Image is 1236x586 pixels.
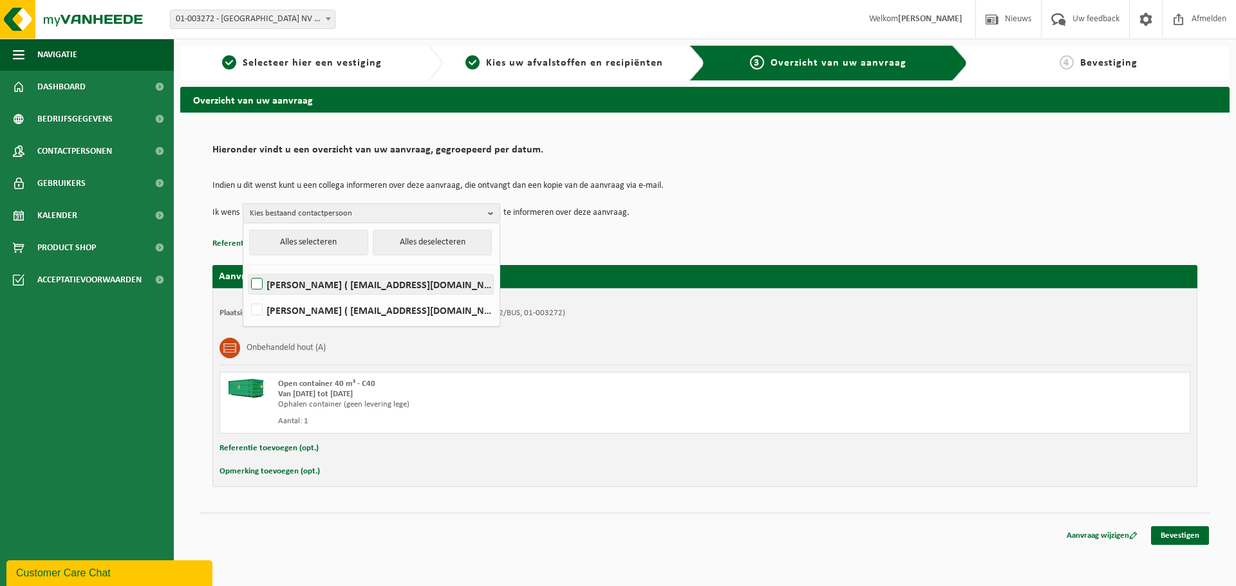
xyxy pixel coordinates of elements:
[227,379,265,398] img: HK-XC-40-GN-00.png
[278,416,756,426] div: Aantal: 1
[249,230,368,255] button: Alles selecteren
[1151,526,1209,545] a: Bevestigen
[486,58,663,68] span: Kies uw afvalstoffen en recipiënten
[248,275,493,294] label: [PERSON_NAME] ( [EMAIL_ADDRESS][DOMAIN_NAME] )
[898,14,962,24] strong: [PERSON_NAME]
[37,103,113,135] span: Bedrijfsgegevens
[750,55,764,69] span: 3
[171,10,335,28] span: 01-003272 - BELGOSUC NV - BEERNEM
[503,203,630,223] p: te informeren over deze aanvraag.
[220,309,276,317] strong: Plaatsingsadres:
[220,440,319,457] button: Referentie toevoegen (opt.)
[187,55,417,71] a: 1Selecteer hier een vestiging
[37,199,77,232] span: Kalender
[219,271,315,282] strong: Aanvraag voor [DATE]
[6,558,215,586] iframe: chat widget
[373,230,492,255] button: Alles deselecteren
[243,203,500,223] button: Kies bestaand contactpersoon
[278,390,353,398] strong: Van [DATE] tot [DATE]
[37,71,86,103] span: Dashboard
[212,203,239,223] p: Ik wens
[248,300,493,320] label: [PERSON_NAME] ( [EMAIL_ADDRESS][DOMAIN_NAME] )
[278,380,375,388] span: Open container 40 m³ - C40
[465,55,480,69] span: 2
[1057,526,1147,545] a: Aanvraag wijzigen
[37,167,86,199] span: Gebruikers
[170,10,335,29] span: 01-003272 - BELGOSUC NV - BEERNEM
[250,204,483,223] span: Kies bestaand contactpersoon
[222,55,236,69] span: 1
[771,58,906,68] span: Overzicht van uw aanvraag
[37,39,77,71] span: Navigatie
[180,87,1230,112] h2: Overzicht van uw aanvraag
[449,55,680,71] a: 2Kies uw afvalstoffen en recipiënten
[278,399,756,410] div: Ophalen container (geen levering lege)
[37,135,112,167] span: Contactpersonen
[37,232,96,264] span: Product Shop
[37,264,142,296] span: Acceptatievoorwaarden
[220,463,320,480] button: Opmerking toevoegen (opt.)
[212,235,312,252] button: Referentie toevoegen (opt.)
[212,181,1197,190] p: Indien u dit wenst kunt u een collega informeren over deze aanvraag, die ontvangt dan een kopie v...
[247,338,326,358] h3: Onbehandeld hout (A)
[1080,58,1138,68] span: Bevestiging
[243,58,382,68] span: Selecteer hier een vestiging
[212,145,1197,162] h2: Hieronder vindt u een overzicht van uw aanvraag, gegroepeerd per datum.
[1060,55,1074,69] span: 4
